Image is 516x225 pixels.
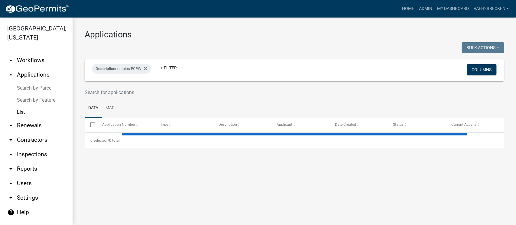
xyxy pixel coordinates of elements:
[156,62,182,73] a: + Filter
[90,138,109,143] span: 0 selected /
[329,118,387,132] datatable-header-cell: Date Created
[7,194,15,201] i: arrow_drop_down
[7,165,15,173] i: arrow_drop_down
[7,57,15,64] i: arrow_drop_down
[102,122,135,127] span: Application Number
[399,3,416,14] a: Home
[393,122,404,127] span: Status
[462,42,504,53] button: Bulk Actions
[85,86,433,99] input: Search for applications
[92,64,151,74] div: contains FCPW
[277,122,292,127] span: Applicant
[7,209,15,216] i: help
[7,71,15,78] i: arrow_drop_up
[467,64,496,75] button: Columns
[7,180,15,187] i: arrow_drop_down
[7,136,15,144] i: arrow_drop_down
[7,151,15,158] i: arrow_drop_down
[335,122,356,127] span: Date Created
[85,118,96,132] datatable-header-cell: Select
[85,133,504,148] div: 0 total
[96,118,154,132] datatable-header-cell: Application Number
[154,118,213,132] datatable-header-cell: Type
[445,118,504,132] datatable-header-cell: Current Activity
[387,118,446,132] datatable-header-cell: Status
[96,66,115,71] span: Description
[451,122,476,127] span: Current Activity
[85,30,504,40] h3: Applications
[471,3,511,14] a: vaeh2Brecken
[434,3,471,14] a: My Dashboard
[219,122,237,127] span: Description
[85,99,102,118] a: Data
[7,122,15,129] i: arrow_drop_down
[213,118,271,132] datatable-header-cell: Description
[271,118,329,132] datatable-header-cell: Applicant
[160,122,168,127] span: Type
[102,99,118,118] a: Map
[416,3,434,14] a: Admin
